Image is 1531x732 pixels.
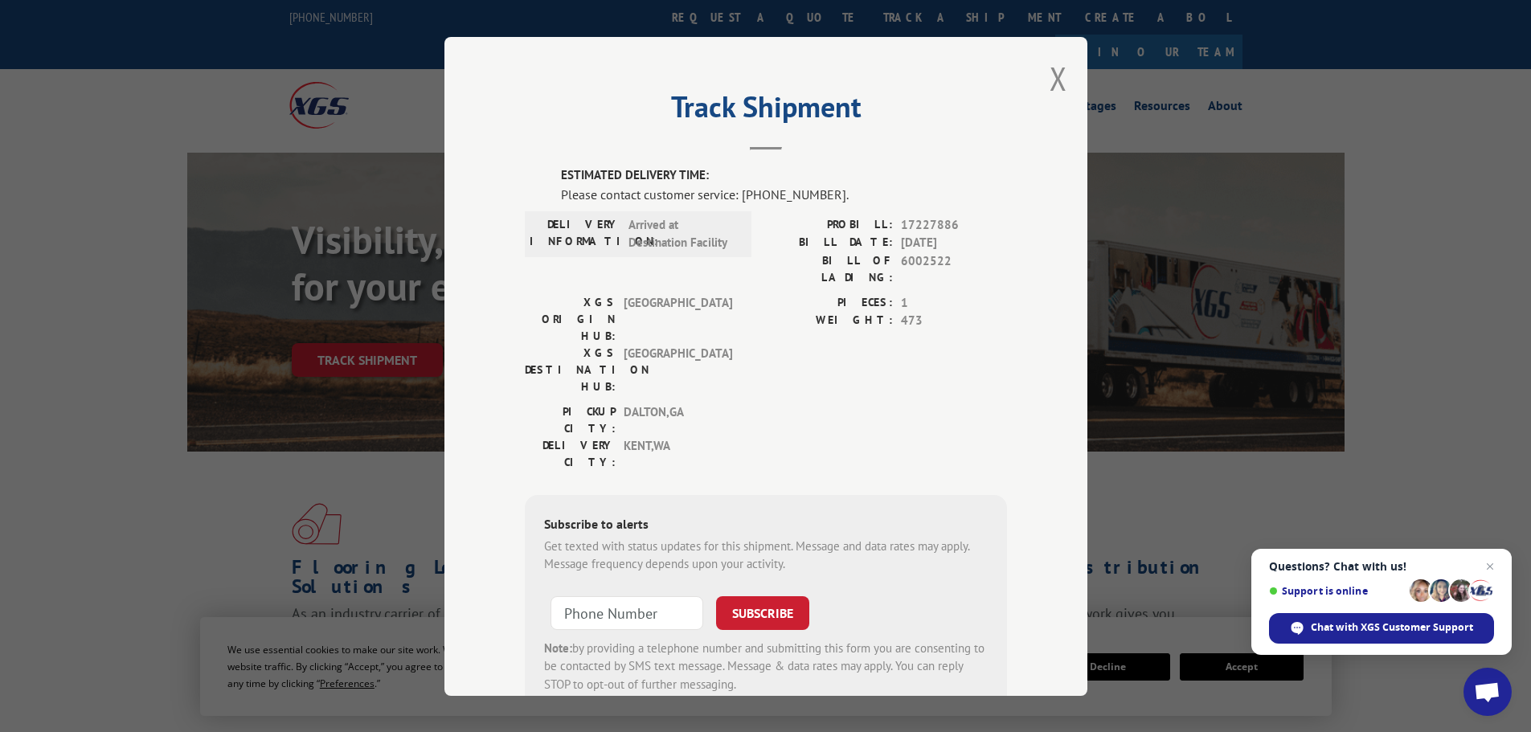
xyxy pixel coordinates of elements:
div: Please contact customer service: [PHONE_NUMBER]. [561,184,1007,203]
label: ESTIMATED DELIVERY TIME: [561,166,1007,185]
input: Phone Number [551,595,703,629]
div: Open chat [1463,668,1512,716]
label: DELIVERY INFORMATION: [530,215,620,251]
label: DELIVERY CITY: [525,436,616,470]
label: PROBILL: [766,215,893,234]
div: Subscribe to alerts [544,513,988,537]
span: Close chat [1480,557,1500,576]
label: BILL OF LADING: [766,251,893,285]
span: KENT , WA [624,436,732,470]
button: SUBSCRIBE [716,595,809,629]
span: Support is online [1269,585,1404,597]
span: [GEOGRAPHIC_DATA] [624,293,732,344]
label: XGS DESTINATION HUB: [525,344,616,395]
div: by providing a telephone number and submitting this form you are consenting to be contacted by SM... [544,639,988,693]
span: 6002522 [901,251,1007,285]
span: 1 [901,293,1007,312]
div: Chat with XGS Customer Support [1269,613,1494,644]
span: Questions? Chat with us! [1269,560,1494,573]
span: DALTON , GA [624,403,732,436]
span: [GEOGRAPHIC_DATA] [624,344,732,395]
span: Chat with XGS Customer Support [1311,620,1473,635]
span: 17227886 [901,215,1007,234]
label: XGS ORIGIN HUB: [525,293,616,344]
button: Close modal [1050,57,1067,100]
label: PIECES: [766,293,893,312]
strong: Note: [544,640,572,655]
label: PICKUP CITY: [525,403,616,436]
label: BILL DATE: [766,234,893,252]
span: 473 [901,312,1007,330]
div: Get texted with status updates for this shipment. Message and data rates may apply. Message frequ... [544,537,988,573]
label: WEIGHT: [766,312,893,330]
span: Arrived at Destination Facility [628,215,737,251]
h2: Track Shipment [525,96,1007,126]
span: [DATE] [901,234,1007,252]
